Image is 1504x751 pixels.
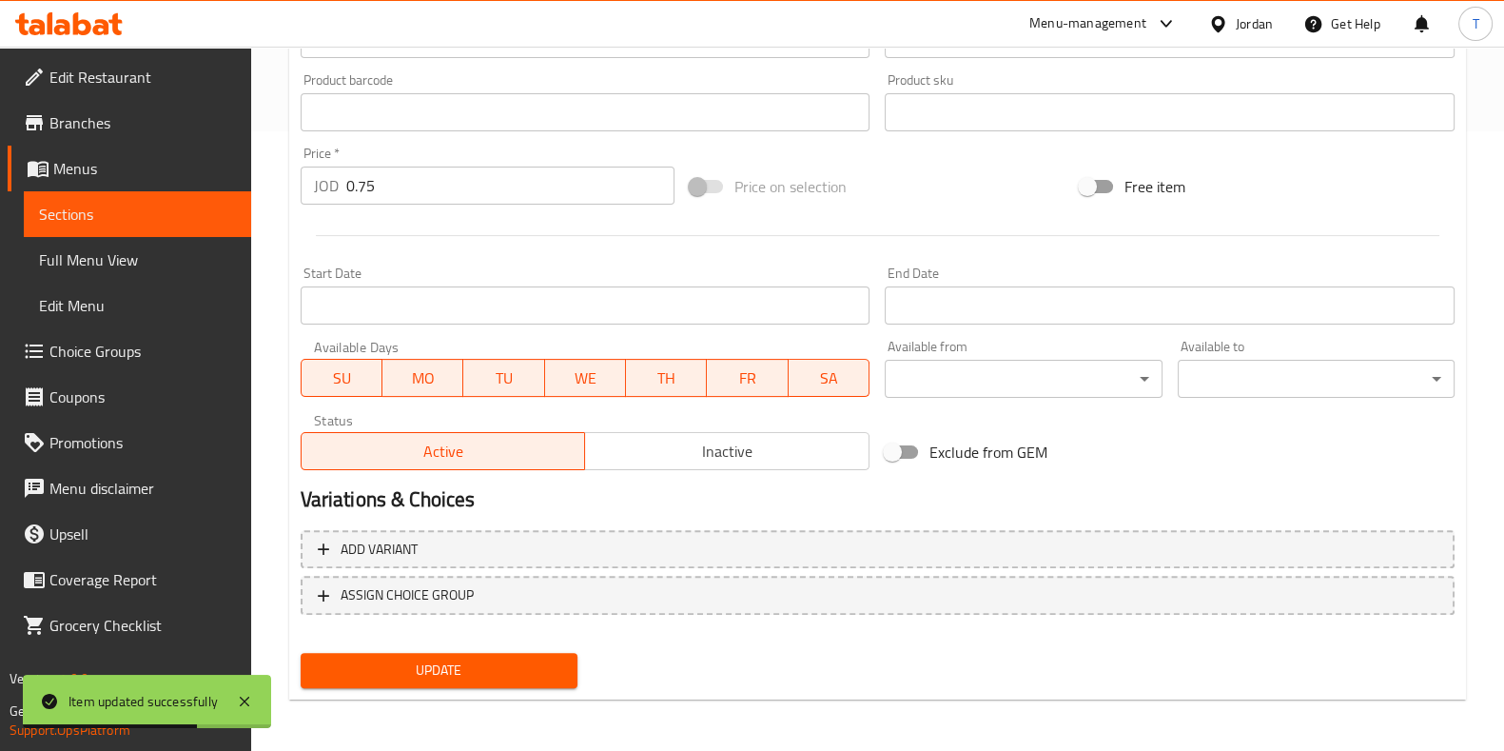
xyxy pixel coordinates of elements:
[316,659,562,682] span: Update
[341,583,474,607] span: ASSIGN CHOICE GROUP
[553,365,618,392] span: WE
[24,283,251,328] a: Edit Menu
[1029,12,1146,35] div: Menu-management
[346,167,675,205] input: Please enter price
[301,530,1455,569] button: Add variant
[49,477,236,500] span: Menu disclaimer
[49,385,236,408] span: Coupons
[1472,13,1478,34] span: T
[8,465,251,511] a: Menu disclaimer
[49,523,236,545] span: Upsell
[8,54,251,100] a: Edit Restaurant
[68,691,218,712] div: Item updated successfully
[1178,360,1455,398] div: ​
[789,359,869,397] button: SA
[59,666,88,691] span: 1.0.0
[49,431,236,454] span: Promotions
[1236,13,1273,34] div: Jordan
[309,438,578,465] span: Active
[382,359,463,397] button: MO
[39,294,236,317] span: Edit Menu
[885,360,1162,398] div: ​
[301,93,870,131] input: Please enter product barcode
[49,66,236,89] span: Edit Restaurant
[8,328,251,374] a: Choice Groups
[929,441,1047,464] span: Exclude from GEM
[39,248,236,271] span: Full Menu View
[545,359,626,397] button: WE
[463,359,544,397] button: TU
[49,111,236,134] span: Branches
[471,365,537,392] span: TU
[885,93,1455,131] input: Please enter product sku
[796,365,862,392] span: SA
[10,666,56,691] span: Version:
[593,438,862,465] span: Inactive
[49,340,236,363] span: Choice Groups
[314,174,339,197] p: JOD
[49,614,236,637] span: Grocery Checklist
[309,365,375,392] span: SU
[8,374,251,420] a: Coupons
[634,365,699,392] span: TH
[301,653,577,688] button: Update
[8,557,251,603] a: Coverage Report
[8,420,251,465] a: Promotions
[301,576,1455,615] button: ASSIGN CHOICE GROUP
[301,485,1455,514] h2: Variations & Choices
[390,365,456,392] span: MO
[10,699,97,723] span: Get support on:
[626,359,707,397] button: TH
[39,203,236,226] span: Sections
[301,359,382,397] button: SU
[8,511,251,557] a: Upsell
[24,237,251,283] a: Full Menu View
[8,100,251,146] a: Branches
[714,365,780,392] span: FR
[10,718,130,742] a: Support.OpsPlatform
[8,603,251,648] a: Grocery Checklist
[341,538,418,562] span: Add variant
[53,157,236,180] span: Menus
[8,146,251,191] a: Menus
[24,191,251,237] a: Sections
[301,432,586,470] button: Active
[1124,175,1185,198] span: Free item
[49,568,236,591] span: Coverage Report
[734,175,847,198] span: Price on selection
[707,359,788,397] button: FR
[584,432,869,470] button: Inactive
